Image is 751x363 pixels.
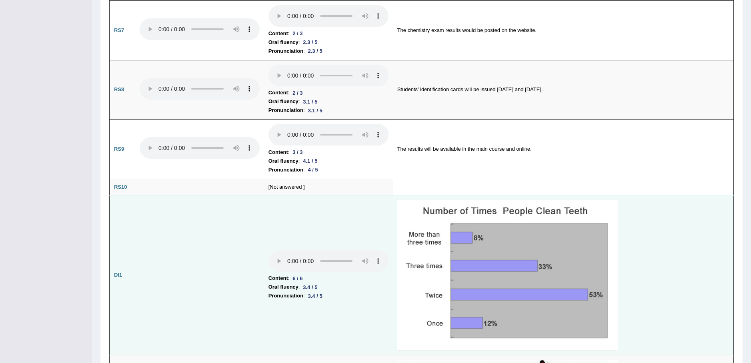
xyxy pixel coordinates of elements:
[300,38,320,46] div: 2.3 / 5
[268,157,389,166] li: :
[305,292,326,300] div: 3.4 / 5
[268,274,389,283] li: :
[268,47,303,56] b: Pronunciation
[114,184,127,190] b: RS10
[268,47,389,56] li: :
[305,166,321,174] div: 4 / 5
[393,120,734,179] td: The results will be available in the main course and online.
[289,29,306,38] div: 2 / 3
[268,274,288,283] b: Content
[300,283,320,291] div: 3.4 / 5
[268,106,389,115] li: :
[268,166,303,174] b: Pronunciation
[114,86,124,92] b: RS8
[268,283,298,291] b: Oral fluency
[268,88,389,97] li: :
[268,291,303,300] b: Pronunciation
[268,38,298,47] b: Oral fluency
[268,283,389,291] li: :
[268,97,389,106] li: :
[289,274,306,283] div: 6 / 6
[114,27,124,33] b: RS7
[114,272,122,278] b: DI1
[300,157,320,165] div: 4.1 / 5
[305,106,326,115] div: 3.1 / 5
[264,179,393,196] td: [Not answered ]
[393,1,734,60] td: The chemistry exam results would be posted on the website.
[268,148,288,157] b: Content
[289,89,306,97] div: 2 / 3
[305,47,326,55] div: 2.3 / 5
[268,291,389,300] li: :
[268,166,389,174] li: :
[268,29,288,38] b: Content
[268,106,303,115] b: Pronunciation
[268,29,389,38] li: :
[268,157,298,166] b: Oral fluency
[289,148,306,156] div: 3 / 3
[268,97,298,106] b: Oral fluency
[268,38,389,47] li: :
[268,148,389,157] li: :
[393,60,734,120] td: Students’ identification cards will be issued [DATE] and [DATE].
[268,88,288,97] b: Content
[300,98,320,106] div: 3.1 / 5
[114,146,124,152] b: RS9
